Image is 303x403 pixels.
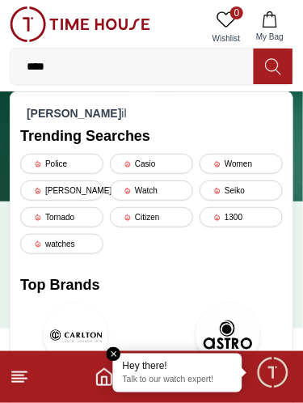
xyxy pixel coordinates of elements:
[10,6,150,42] img: ...
[20,274,283,296] h2: Top Brands
[246,6,293,48] button: My Bag
[107,347,121,362] em: Close tooltip
[200,180,283,201] div: Seiko
[110,207,193,227] div: Citizen
[95,367,114,387] a: Home
[206,6,246,48] a: 0Wishlist
[200,154,283,174] div: Women
[230,6,243,19] span: 0
[200,207,283,227] div: 1300
[110,180,193,201] div: Watch
[255,355,291,391] div: Chat Widget
[20,180,103,201] div: [PERSON_NAME]
[20,102,283,125] div: il
[20,154,103,174] div: Police
[123,360,233,373] div: Hey there!
[27,107,121,120] strong: [PERSON_NAME]
[110,154,193,174] div: Casio
[44,303,108,367] img: Carlton
[20,207,103,227] div: Tornado
[172,303,284,390] a: AstroAstro
[20,234,103,254] div: watches
[196,303,260,367] img: Astro
[123,375,233,386] p: Talk to our watch expert!
[206,32,246,45] span: Wishlist
[20,125,283,147] h2: Trending Searches
[20,303,132,390] a: CarltonCarlton
[250,31,290,43] span: My Bag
